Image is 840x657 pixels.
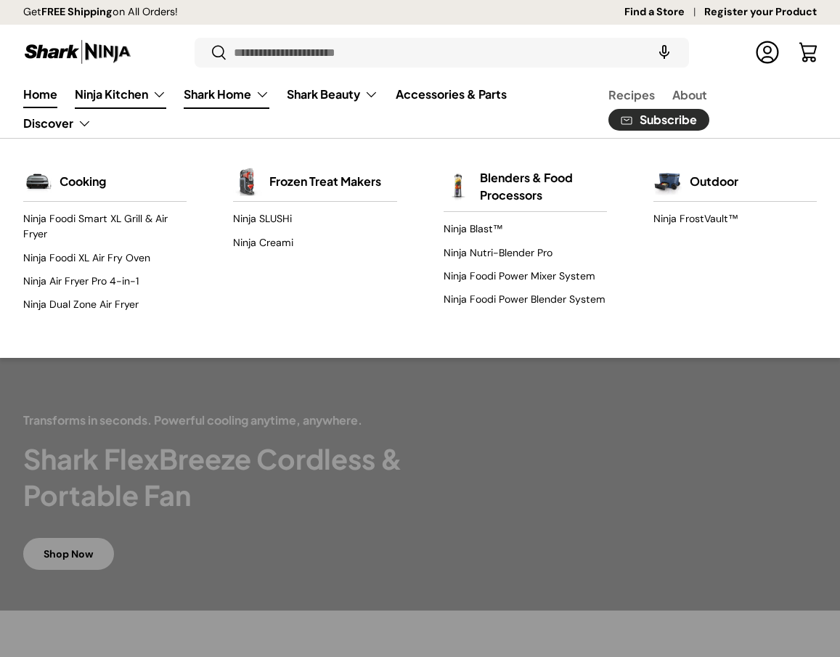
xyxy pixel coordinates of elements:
p: Get on All Orders! [23,4,178,20]
nav: Secondary [574,80,817,138]
a: Subscribe [608,109,709,131]
strong: FREE Shipping [41,5,113,18]
speech-search-button: Search by voice [641,36,688,68]
nav: Primary [23,80,574,138]
img: Shark Ninja Philippines [23,38,132,66]
summary: Ninja Kitchen [66,80,175,109]
a: Register your Product [704,4,817,20]
summary: Shark Home [175,80,278,109]
span: Subscribe [640,114,697,126]
summary: Discover [15,109,100,138]
a: Home [23,80,57,108]
summary: Shark Beauty [278,80,387,109]
a: About [672,81,707,109]
a: Find a Store [624,4,704,20]
a: Recipes [608,81,655,109]
a: Accessories & Parts [396,80,507,108]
